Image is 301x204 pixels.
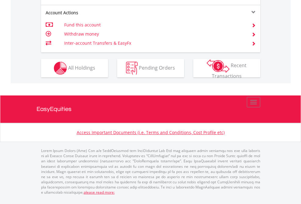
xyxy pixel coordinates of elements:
[126,62,138,75] img: pending_instructions-wht.png
[68,64,95,71] span: All Holdings
[37,95,265,123] a: EasyEquities
[64,29,244,39] td: Withdraw money
[41,59,108,77] button: All Holdings
[193,59,260,77] button: Recent Transactions
[54,62,67,75] img: holdings-wht.png
[207,59,229,73] img: transactions-zar-wht.png
[64,39,244,48] td: Inter-account Transfers & EasyFx
[84,190,115,195] a: please read more:
[41,148,260,195] p: Lorem Ipsum Dolors (Ame) Con a/e SeddOeiusmod tem InciDiduntut Lab Etd mag aliquaen admin veniamq...
[64,20,244,29] td: Fund this account
[117,59,184,77] button: Pending Orders
[41,10,151,16] div: Account Actions
[139,64,175,71] span: Pending Orders
[77,130,225,135] a: Access Important Documents (i.e. Terms and Conditions, Cost Profile etc)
